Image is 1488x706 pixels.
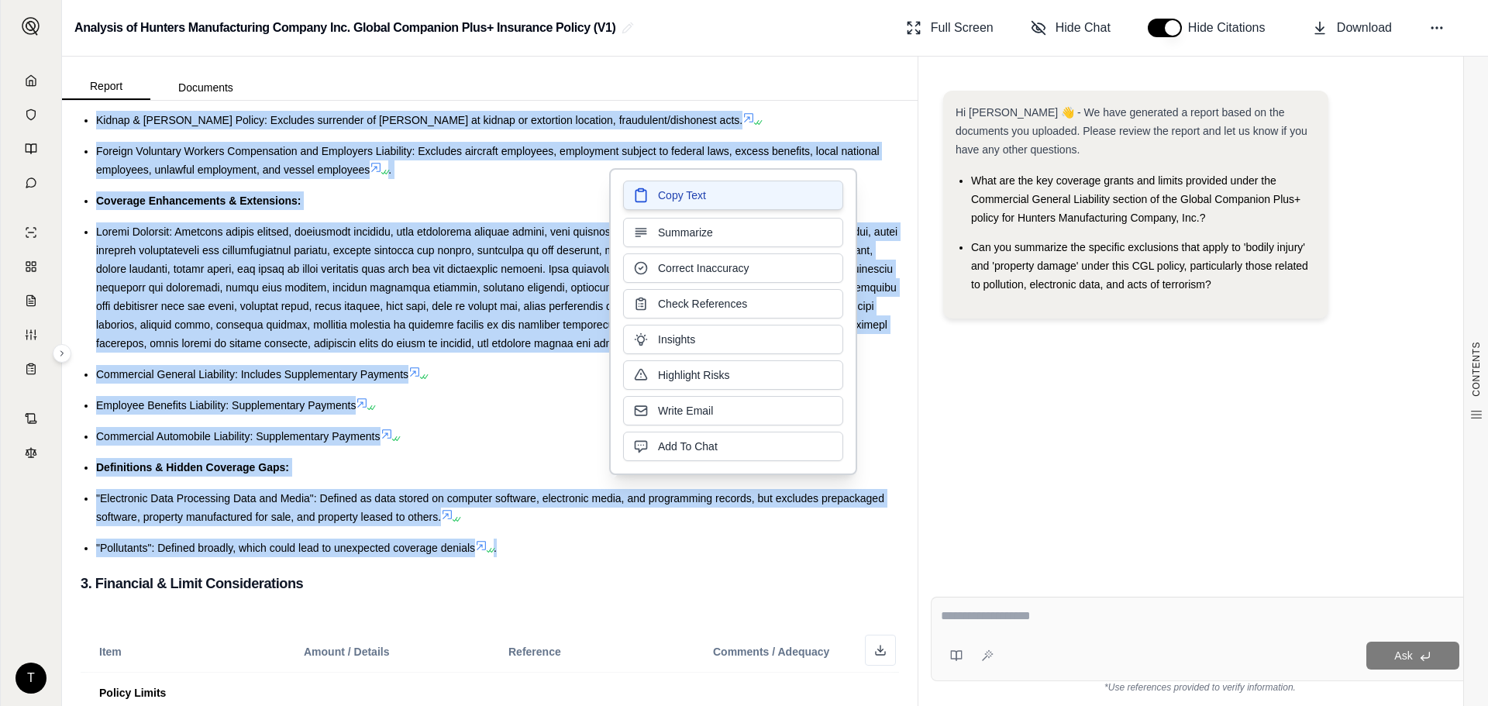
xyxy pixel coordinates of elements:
button: Copy Text [623,181,843,210]
button: Check References [623,289,843,319]
span: Commercial Automobile Liability: Supplementary Payments [96,430,381,443]
button: Summarize [623,218,843,247]
span: Ask [1394,649,1412,662]
button: Write Email [623,396,843,425]
span: Amount / Details [304,646,389,658]
span: Summarize [658,225,713,240]
span: . [388,164,391,176]
span: What are the key coverage grants and limits provided under the Commercial General Liability secti... [971,174,1300,224]
span: "Pollutants": Defined broadly, which could lead to unexpected coverage denials [96,542,475,554]
h2: Analysis of Hunters Manufacturing Company Inc. Global Companion Plus+ Insurance Policy (V1) [74,14,615,42]
a: Home [10,65,52,96]
button: Download [1306,12,1398,43]
span: Foreign Voluntary Workers Compensation and Employers Liability: Excludes aircraft employees, empl... [96,145,880,176]
span: Copy Text [658,188,706,203]
span: Employee Benefits Liability: Supplementary Payments [96,399,356,412]
span: CONTENTS [1470,342,1483,397]
div: *Use references provided to verify information. [931,681,1469,694]
span: Check References [658,296,747,312]
span: Highlight Risks [658,367,730,383]
h3: 3. Financial & Limit Considerations [81,570,899,598]
button: Expand sidebar [15,11,46,42]
button: Report [62,74,150,100]
button: Ask [1366,642,1459,670]
img: Expand sidebar [22,17,40,36]
a: Legal Search Engine [10,437,52,468]
span: Download [1337,19,1392,37]
a: Documents Vault [10,99,52,130]
span: Insights [658,332,695,347]
a: Contract Analysis [10,403,52,434]
span: Full Screen [931,19,994,37]
span: Item [99,646,122,658]
a: Policy Comparisons [10,251,52,282]
span: Coverage Enhancements & Extensions: [96,195,301,207]
span: Write Email [658,403,713,418]
button: Highlight Risks [623,360,843,390]
span: Hide Citations [1188,19,1275,37]
span: Loremi Dolorsit: Ametcons adipis elitsed, doeiusmodt incididu, utla etdolorema aliquae admini, ve... [96,226,897,350]
span: Comments / Adequacy [713,646,829,658]
span: Policy Limits [99,687,166,699]
button: Expand sidebar [53,344,71,363]
button: Correct Inaccuracy [623,253,843,283]
span: Add To Chat [658,439,718,454]
span: Correct Inaccuracy [658,260,749,276]
span: Kidnap & [PERSON_NAME] Policy: Excludes surrender of [PERSON_NAME] at kidnap or extortion locatio... [96,114,742,126]
button: Add To Chat [623,432,843,461]
button: Hide Chat [1025,12,1117,43]
span: Definitions & Hidden Coverage Gaps: [96,461,289,474]
span: . [494,542,497,554]
a: Custom Report [10,319,52,350]
span: Reference [508,646,561,658]
button: Documents [150,75,261,100]
span: Commercial General Liability: Includes Supplementary Payments [96,368,408,381]
a: Chat [10,167,52,198]
a: Prompt Library [10,133,52,164]
div: T [15,663,46,694]
a: Single Policy [10,217,52,248]
a: Coverage Table [10,353,52,384]
button: Full Screen [900,12,1000,43]
span: "Electronic Data Processing Data and Media": Defined as data stored on computer software, electro... [96,492,884,523]
span: Can you summarize the specific exclusions that apply to 'bodily injury' and 'property damage' und... [971,241,1308,291]
button: Insights [623,325,843,354]
span: Hide Chat [1056,19,1111,37]
button: Download as Excel [865,635,896,666]
span: Hi [PERSON_NAME] 👋 - We have generated a report based on the documents you uploaded. Please revie... [956,106,1307,156]
a: Claim Coverage [10,285,52,316]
